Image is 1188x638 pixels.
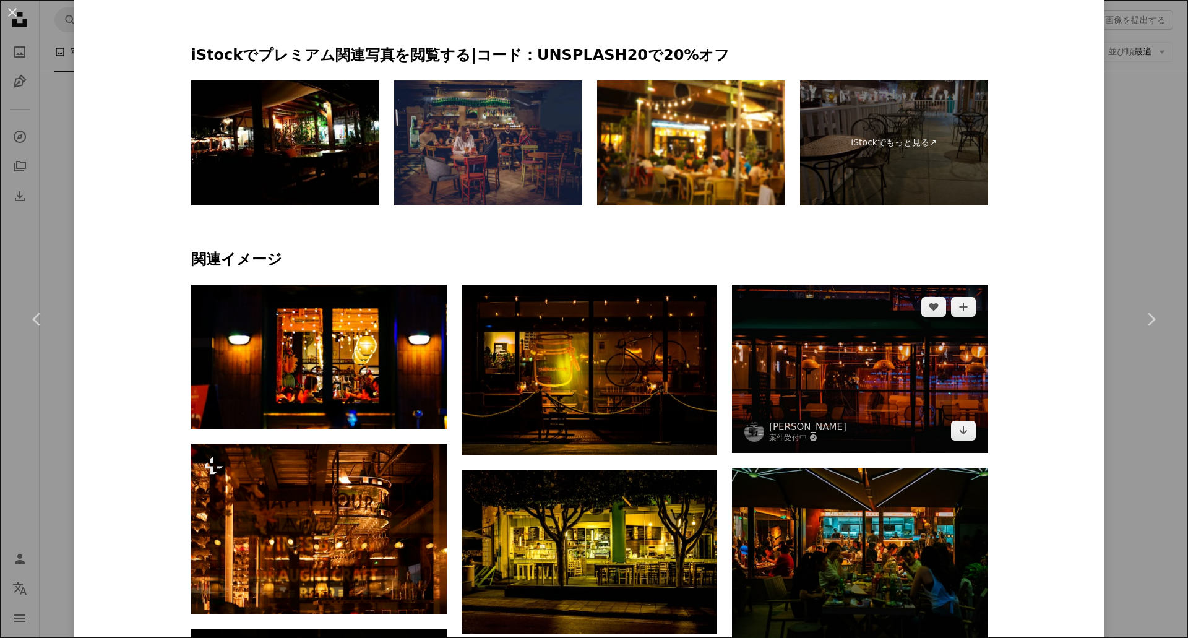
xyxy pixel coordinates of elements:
[769,421,846,433] a: [PERSON_NAME]
[732,363,988,374] a: 夜は居心地が良く、薄暗いレストラン。
[769,433,846,443] a: 案件受付中
[462,470,717,634] img: 木の近くの木製の椅子
[191,80,379,206] img: レストラン「ダハブでの夜のビーチ
[191,285,447,428] img: 夜は窓がライトアップされた店頭
[191,523,447,534] a: たくさんの吊り下げられた照明でいっぱいのレストラン
[462,285,717,455] img: 窓際に自転車が置かれた夜の店頭
[462,364,717,376] a: 窓際に自転車が置かれた夜の店頭
[191,250,988,270] h4: 関連イメージ
[462,546,717,557] a: 木の近くの木製の椅子
[191,444,447,614] img: たくさんの吊り下げられた照明でいっぱいのレストラン
[951,421,976,441] a: ダウンロード
[921,297,946,317] button: いいね！
[191,46,988,66] p: iStockでプレミアム関連写真を閲覧する | コード：UNSPLASH20で20%オフ
[732,547,988,558] a: 人々は屋外のレストランで食事をします。
[732,285,988,452] img: 夜は居心地が良く、薄暗いレストラン。
[191,351,447,362] a: 夜は窓がライトアップされた店頭
[1114,260,1188,379] a: 次へ
[800,80,988,206] a: iStockでもっと見る↗
[744,422,764,442] img: Jahanzeb Ahsanのプロフィールを見る
[732,468,988,638] img: 人々は屋外のレストランで食事をします。
[951,297,976,317] button: コレクションに追加する
[597,80,785,206] img: レストラン、雰囲気で前夜祭の抽象的なぼかし画像は幸せとリラックス
[394,80,582,206] img: パブの人々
